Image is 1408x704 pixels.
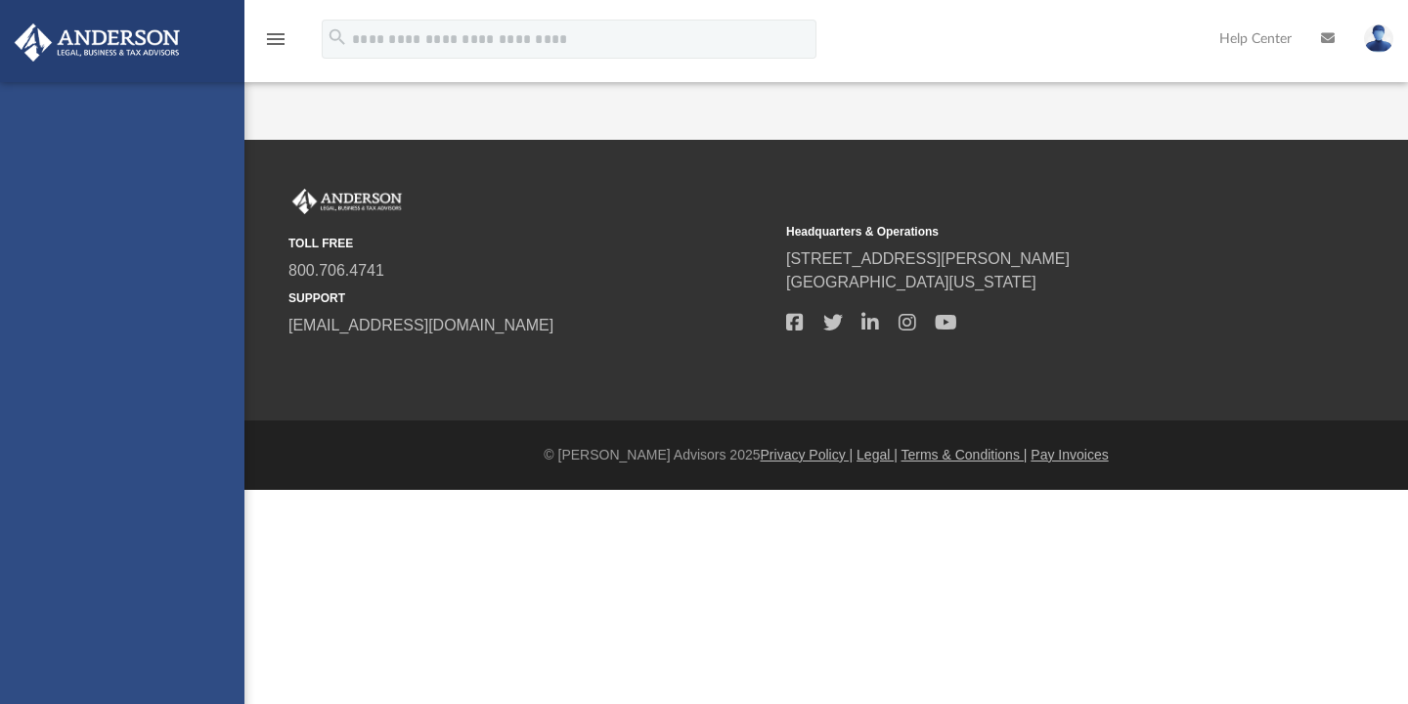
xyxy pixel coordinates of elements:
small: Headquarters & Operations [786,223,1270,241]
a: [GEOGRAPHIC_DATA][US_STATE] [786,274,1036,290]
a: Pay Invoices [1031,447,1108,462]
small: SUPPORT [288,289,772,307]
a: [STREET_ADDRESS][PERSON_NAME] [786,250,1070,267]
img: Anderson Advisors Platinum Portal [288,189,406,214]
i: menu [264,27,287,51]
img: User Pic [1364,24,1393,53]
small: TOLL FREE [288,235,772,252]
a: menu [264,37,287,51]
div: © [PERSON_NAME] Advisors 2025 [244,445,1408,465]
i: search [327,26,348,48]
a: Privacy Policy | [761,447,854,462]
a: Legal | [857,447,898,462]
a: 800.706.4741 [288,262,384,279]
a: [EMAIL_ADDRESS][DOMAIN_NAME] [288,317,553,333]
img: Anderson Advisors Platinum Portal [9,23,186,62]
a: Terms & Conditions | [902,447,1028,462]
